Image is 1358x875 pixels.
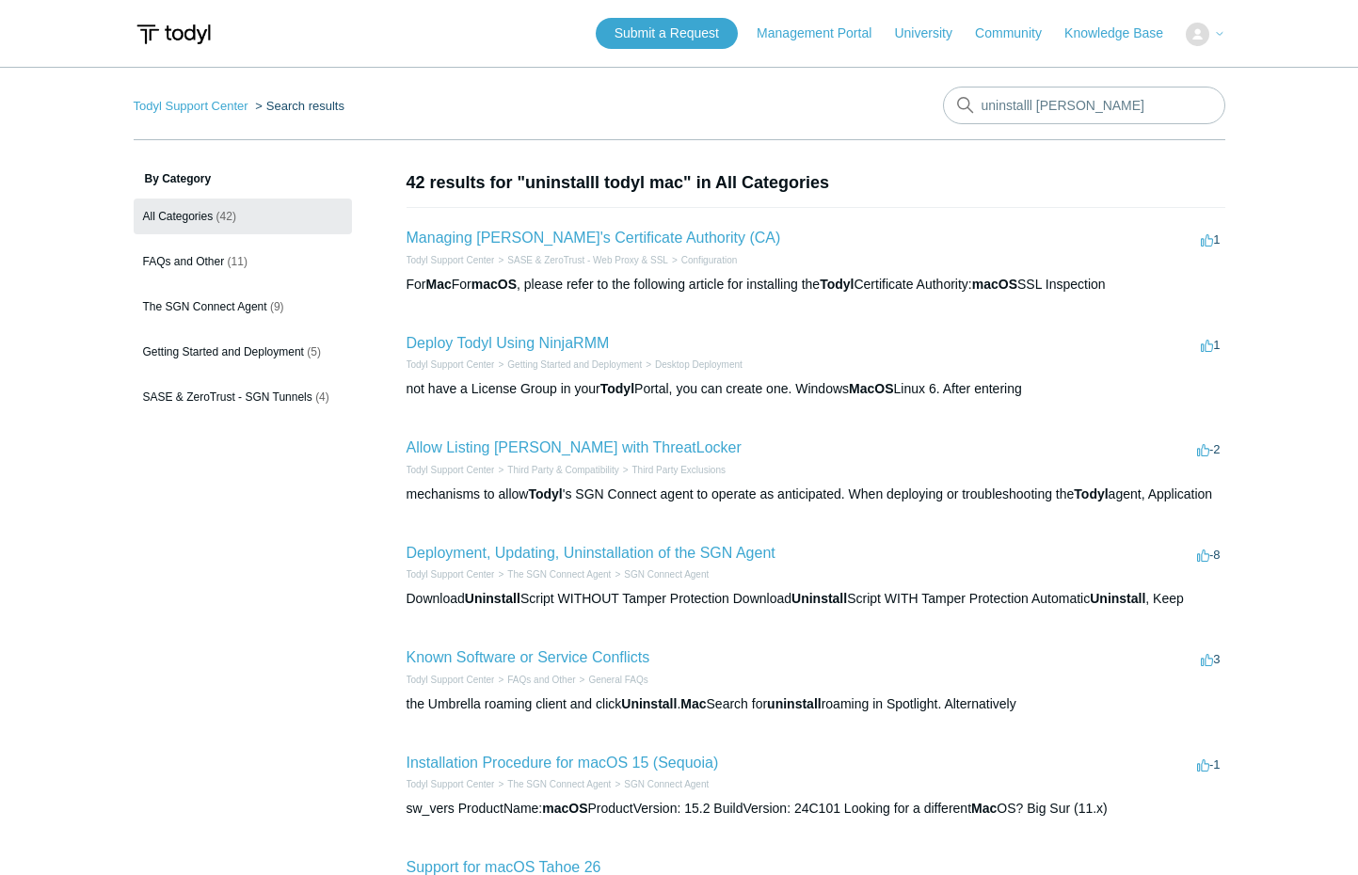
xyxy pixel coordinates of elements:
a: All Categories (42) [134,199,352,234]
img: Todyl Support Center Help Center home page [134,17,214,52]
a: Third Party & Compatibility [507,465,618,475]
a: Todyl Support Center [134,99,248,113]
li: Search results [251,99,344,113]
span: (11) [228,255,248,268]
a: Community [975,24,1061,43]
a: Management Portal [757,24,890,43]
li: Third Party Exclusions [619,463,726,477]
em: Todyl [820,277,854,292]
li: SGN Connect Agent [611,777,709,791]
span: SASE & ZeroTrust - SGN Tunnels [143,390,312,404]
em: Uninstall [465,591,520,606]
a: Todyl Support Center [407,359,495,370]
input: Search [943,87,1225,124]
li: General FAQs [576,673,648,687]
li: FAQs and Other [494,673,575,687]
div: For For , please refer to the following article for installing the Certificate Authority: SSL Ins... [407,275,1225,294]
em: macOS [471,277,517,292]
em: Mac [426,277,452,292]
a: Configuration [681,255,737,265]
a: Managing [PERSON_NAME]'s Certificate Authority (CA) [407,230,781,246]
li: Todyl Support Center [407,567,495,581]
a: The SGN Connect Agent [507,779,611,789]
li: SGN Connect Agent [611,567,709,581]
a: FAQs and Other (11) [134,244,352,279]
span: (4) [315,390,329,404]
em: Uninstall [791,591,847,606]
span: Getting Started and Deployment [143,345,304,358]
span: (42) [216,210,236,223]
a: Getting Started and Deployment [507,359,642,370]
a: Support for macOS Tahoe 26 [407,859,601,875]
a: SGN Connect Agent [624,779,709,789]
span: -1 [1197,757,1221,772]
h3: By Category [134,170,352,187]
em: Uninstall [621,696,677,711]
a: Deploy Todyl Using NinjaRMM [407,335,610,351]
li: Todyl Support Center [407,777,495,791]
span: The SGN Connect Agent [143,300,267,313]
li: Todyl Support Center [407,358,495,372]
a: Third Party Exclusions [632,465,726,475]
a: Todyl Support Center [407,569,495,580]
span: -8 [1197,548,1221,562]
span: 1 [1201,338,1220,352]
li: Todyl Support Center [407,253,495,267]
a: Getting Started and Deployment (5) [134,334,352,370]
span: 1 [1201,232,1220,247]
li: SASE & ZeroTrust - Web Proxy & SSL [494,253,667,267]
li: The SGN Connect Agent [494,567,611,581]
li: Getting Started and Deployment [494,358,642,372]
li: The SGN Connect Agent [494,777,611,791]
a: Todyl Support Center [407,675,495,685]
a: Known Software or Service Conflicts [407,649,650,665]
em: Todyl [528,486,562,501]
a: SASE & ZeroTrust - Web Proxy & SSL [507,255,668,265]
a: Todyl Support Center [407,465,495,475]
span: All Categories [143,210,214,223]
em: Todyl [600,381,634,396]
em: Mac [971,801,997,816]
a: Todyl Support Center [407,779,495,789]
h1: 42 results for "uninstalll todyl mac" in All Categories [407,170,1225,196]
li: Third Party & Compatibility [494,463,618,477]
span: -2 [1197,442,1221,456]
a: FAQs and Other [507,675,575,685]
em: macOS [972,277,1017,292]
a: SASE & ZeroTrust - SGN Tunnels (4) [134,379,352,415]
a: General FAQs [588,675,647,685]
span: FAQs and Other [143,255,225,268]
em: Uninstall [1090,591,1145,606]
div: sw_vers ProductName: ProductVersion: 15.2 BuildVersion: 24C101 Looking for a different OS? Big Su... [407,799,1225,819]
span: 3 [1201,652,1220,666]
div: not have a License Group in your Portal, you can create one. Windows Linux 6. After entering [407,379,1225,399]
span: (5) [307,345,321,358]
a: Knowledge Base [1064,24,1182,43]
em: macOS [542,801,587,816]
li: Configuration [668,253,737,267]
li: Todyl Support Center [407,673,495,687]
a: Submit a Request [596,18,738,49]
a: Installation Procedure for macOS 15 (Sequoia) [407,755,719,771]
li: Todyl Support Center [407,463,495,477]
li: Desktop Deployment [642,358,743,372]
em: uninstall [767,696,822,711]
a: Todyl Support Center [407,255,495,265]
em: MacOS [849,381,893,396]
a: SGN Connect Agent [624,569,709,580]
a: The SGN Connect Agent [507,569,611,580]
a: Allow Listing [PERSON_NAME] with ThreatLocker [407,439,742,455]
a: Desktop Deployment [655,359,743,370]
span: (9) [270,300,284,313]
a: Deployment, Updating, Uninstallation of the SGN Agent [407,545,775,561]
li: Todyl Support Center [134,99,252,113]
em: Mac [680,696,706,711]
a: The SGN Connect Agent (9) [134,289,352,325]
div: Download Script WITHOUT Tamper Protection Download Script WITH Tamper Protection Automatic , Keep [407,589,1225,609]
em: Todyl [1074,486,1108,501]
div: mechanisms to allow 's SGN Connect agent to operate as anticipated. When deploying or troubleshoo... [407,485,1225,504]
a: University [894,24,970,43]
div: the Umbrella roaming client and click . Search for roaming in Spotlight. Alternatively [407,694,1225,714]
